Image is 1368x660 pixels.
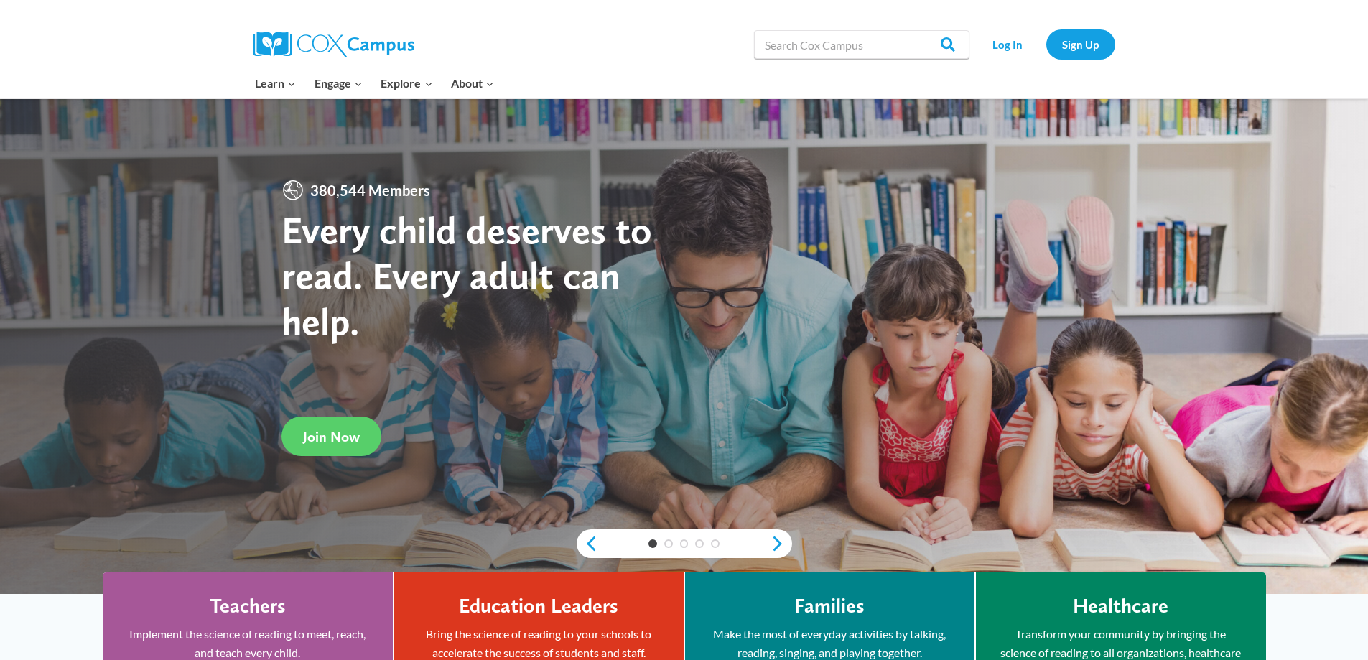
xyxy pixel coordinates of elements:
[577,535,598,552] a: previous
[459,594,618,618] h4: Education Leaders
[304,179,436,202] span: 380,544 Members
[253,32,414,57] img: Cox Campus
[315,74,363,93] span: Engage
[977,29,1115,59] nav: Secondary Navigation
[664,539,673,548] a: 2
[1073,594,1168,618] h4: Healthcare
[754,30,969,59] input: Search Cox Campus
[281,417,381,456] a: Join Now
[210,594,286,618] h4: Teachers
[303,428,360,445] span: Join Now
[246,68,503,98] nav: Primary Navigation
[771,535,792,552] a: next
[794,594,865,618] h4: Families
[281,207,652,344] strong: Every child deserves to read. Every adult can help.
[577,529,792,558] div: content slider buttons
[977,29,1039,59] a: Log In
[711,539,720,548] a: 5
[1046,29,1115,59] a: Sign Up
[451,74,494,93] span: About
[680,539,689,548] a: 3
[255,74,296,93] span: Learn
[695,539,704,548] a: 4
[648,539,657,548] a: 1
[381,74,432,93] span: Explore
